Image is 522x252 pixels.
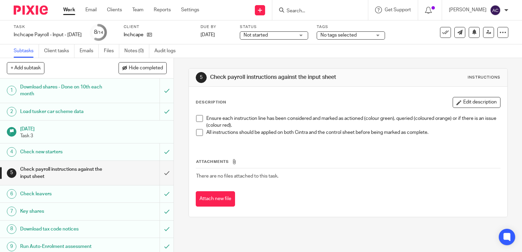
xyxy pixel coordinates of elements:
a: Email [85,6,97,13]
div: 1 [7,86,16,95]
span: No tags selected [320,33,357,38]
button: Attach new file [196,191,235,207]
h1: Run Auto-Enrolment assessment [20,241,109,252]
img: svg%3E [490,5,501,16]
button: Hide completed [119,62,167,74]
p: [PERSON_NAME] [449,6,486,13]
div: 7 [7,207,16,216]
label: Task [14,24,82,30]
div: 6 [7,189,16,199]
a: Audit logs [154,44,181,58]
div: 2 [7,107,16,116]
label: Due by [201,24,231,30]
button: Edit description [453,97,500,108]
div: 4 [7,147,16,157]
input: Search [286,8,347,14]
img: Pixie [14,5,48,15]
a: Client tasks [44,44,74,58]
button: + Add subtask [7,62,44,74]
p: Description [196,100,226,105]
a: Emails [80,44,99,58]
h1: Check payroll instructions against the input sheet [210,74,362,81]
span: Hide completed [129,66,163,71]
div: 9 [7,242,16,251]
div: 5 [196,72,207,83]
a: Team [132,6,143,13]
h1: [DATE] [20,124,167,132]
div: Inchcape Payroll - Input - [DATE] [14,31,82,38]
span: [DATE] [201,32,215,37]
div: Instructions [468,75,500,80]
h1: Check payroll instructions against the input sheet [20,164,109,182]
h1: Key shares [20,206,109,216]
a: Clients [107,6,122,13]
span: There are no files attached to this task. [196,174,278,179]
a: Settings [181,6,199,13]
div: 5 [7,168,16,178]
a: Subtasks [14,44,39,58]
p: All instructions should be applied on both Cintra and the control sheet before being marked as co... [206,129,500,136]
h1: Download shares - Done on 10th each month [20,82,109,99]
div: 8 [7,224,16,234]
small: /14 [97,31,103,34]
h1: Load tusker car scheme data [20,107,109,117]
a: Work [63,6,75,13]
p: Ensure each instruction line has been considered and marked as actioned (colour green), queried (... [206,115,500,129]
p: Task 3 [20,132,167,139]
a: Notes (0) [124,44,149,58]
div: Inchcape Payroll - Input - September 2025 [14,31,82,38]
div: 8 [94,28,103,36]
h1: Check new starters [20,147,109,157]
label: Tags [317,24,385,30]
h1: Check leavers [20,189,109,199]
a: Files [104,44,119,58]
span: Get Support [385,8,411,12]
label: Client [124,24,192,30]
label: Status [240,24,308,30]
span: Attachments [196,160,229,164]
a: Reports [154,6,171,13]
p: Inchcape [124,31,143,38]
span: Not started [244,33,268,38]
h1: Download tax code notices [20,224,109,234]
